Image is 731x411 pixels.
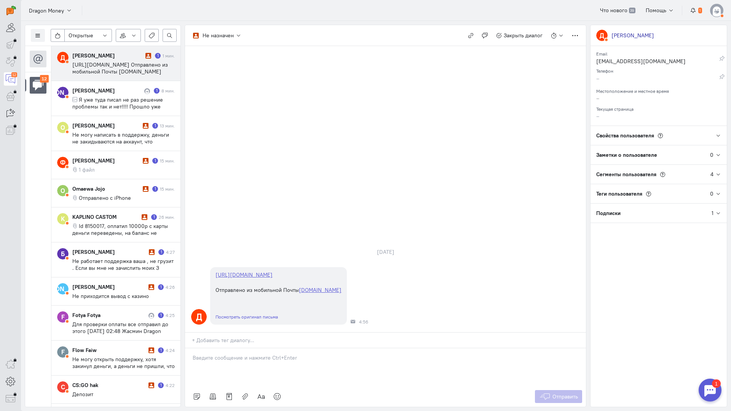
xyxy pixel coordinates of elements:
span: Отправлено с iPhone [79,194,131,201]
span: Для проверки оплаты все отправил до этого [DATE] 02:48 Жасмин Dragon Money <[EMAIL_ADDRESS][DOMAI... [72,321,168,348]
text: Б [61,250,65,258]
span: Помощь [646,7,666,14]
img: default-v4.png [710,4,723,17]
a: Посмотреть оригинал письма [215,314,278,320]
text: Д [61,53,65,61]
span: Свойства пользователя [596,132,654,139]
div: [PERSON_NAME] [72,87,142,94]
div: Есть неотвеченное сообщение пользователя [158,249,164,255]
div: Местоположение и местное время [596,86,721,94]
span: Депозит [72,391,93,398]
span: Id 8150017, оплатил 10000р с карты деньги переведены, на баланс не поступали в операции пишется о... [72,223,173,243]
i: Диалог не разобран [145,53,151,59]
div: Есть неотвеченное сообщение пользователя [152,186,158,192]
text: Ф [60,158,65,166]
div: 1 [17,5,26,13]
text: [PERSON_NAME] [38,88,88,96]
span: – [596,113,599,119]
div: 0 [710,151,713,159]
span: Открытые [69,32,93,39]
i: Диалог не разобран [148,382,154,388]
a: [DOMAIN_NAME] [299,287,342,293]
span: 1 [698,8,702,14]
div: 1 [712,209,713,217]
div: 4:26 [166,284,175,290]
div: 12 [11,72,17,77]
div: Не назначен [203,32,234,39]
span: Не работает поддержка ваша , не грузит . Если вы мне не зачислить моих 3 дипазита , то я в суд по... [72,258,174,319]
div: Есть неотвеченное сообщение пользователя [158,284,164,290]
div: Omaewa Jojo [72,185,141,193]
a: 12 [4,72,17,86]
i: Диалог не разобран [142,214,147,220]
text: Д [600,31,604,39]
div: 26 мин. [159,214,175,220]
div: 1 мин. [163,53,175,59]
i: Диалог не разобран [143,123,148,129]
img: carrot-quest.svg [6,6,16,15]
button: Dragon Money [25,3,76,17]
div: [PERSON_NAME] [72,52,144,59]
button: Отправить [535,390,583,403]
span: – [596,95,599,102]
text: Д [196,311,202,322]
button: Закрыть диалог [492,29,547,42]
img: Жасмин [148,313,154,319]
div: 4:25 [166,312,175,319]
div: [PERSON_NAME] [611,32,654,39]
div: Есть неотвеченное сообщение пользователя [155,53,161,59]
div: [DATE] [369,247,403,257]
div: 4:24 [166,347,175,354]
div: KAPLINO CASTOM [72,213,140,221]
span: Сегменты пользователя [596,171,656,178]
div: 15 мин. [160,158,175,164]
div: [PERSON_NAME] [72,248,147,256]
div: 0 [710,190,713,198]
span: Закрыть диалог [504,32,543,39]
a: Что нового 39 [596,4,640,17]
span: Dragon Money [29,7,64,14]
button: 1 [686,4,706,17]
i: Диалог не разобран [149,249,155,255]
text: O [61,186,65,194]
div: Fotya Fotya [72,311,147,319]
button: Помощь [642,4,678,17]
i: Диалог не разобран [148,347,154,353]
img: Жасмин [144,88,150,94]
div: Есть неотвеченное сообщение пользователя [158,382,164,388]
div: [EMAIL_ADDRESS][DOMAIN_NAME] [596,57,719,67]
i: Диалог не разобран [143,186,148,192]
div: Есть неотвеченное сообщение пользователя [152,158,158,164]
text: K [61,215,65,223]
span: 1 файл [79,166,95,173]
div: Отправлено из мобильной Почты [215,271,342,294]
div: Почта [351,319,355,324]
div: Есть неотвеченное сообщение пользователя [151,214,157,220]
span: Не могу открыть поддержку, хотя закинул деньги, а деньги не пришли, что делать? Отправлено с iPhone [72,356,175,376]
div: Есть неотвеченное сообщение пользователя [158,312,164,318]
div: – [596,75,719,84]
small: Email [596,49,607,57]
span: Что нового [600,7,627,14]
div: Заметки о пользователе [591,145,710,164]
div: 4:22 [166,382,175,389]
div: [PERSON_NAME] [72,157,141,164]
button: Не назначен [189,29,246,42]
div: Текущая страница [596,104,721,112]
span: Теги пользователя [596,190,642,197]
span: Не могу написать в поддержку, деньги не закидываются на аккаунт, что делать? Отправлено из мобиль... [72,131,169,159]
text: C [61,383,65,391]
div: 4 [710,170,713,178]
span: 39 [629,8,635,14]
div: 13 мин. [160,123,175,129]
div: 4:27 [166,249,175,255]
text: F [61,313,65,321]
div: CS:GO hak [72,381,147,389]
div: Подписки [591,204,712,223]
div: Flow Faiw [72,346,147,354]
button: Открытые [64,29,112,42]
div: 12 [40,75,49,83]
div: 8 мин. [161,88,175,94]
span: 4:56 [359,319,368,325]
div: Есть неотвеченное сообщение пользователя [152,123,158,129]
